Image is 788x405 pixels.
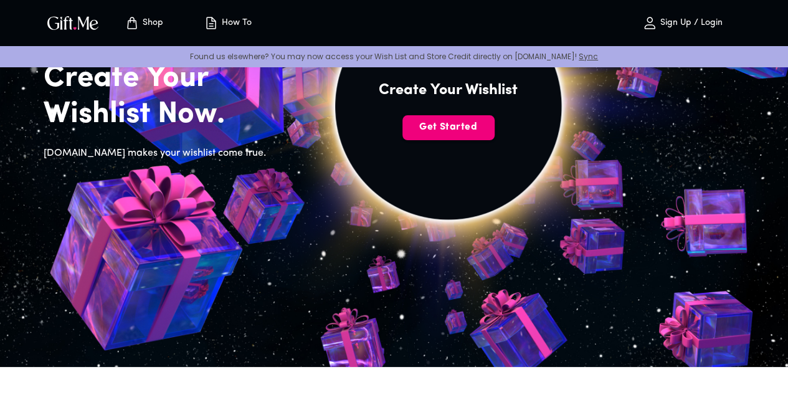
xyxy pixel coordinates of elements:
img: how-to.svg [204,16,219,31]
button: Sign Up / Login [620,3,744,43]
p: Shop [140,18,163,29]
h4: Create Your Wishlist [379,80,518,100]
h2: Wishlist Now. [44,97,303,133]
button: Get Started [402,115,495,140]
img: GiftMe Logo [45,14,101,32]
span: Get Started [402,120,495,134]
p: Sign Up / Login [657,18,723,29]
button: Store page [110,3,178,43]
p: How To [219,18,252,29]
button: GiftMe Logo [44,16,102,31]
a: Sync [579,51,598,62]
h2: Create Your [44,60,303,97]
p: Found us elsewhere? You may now access your Wish List and Store Credit directly on [DOMAIN_NAME]! [10,51,778,62]
button: How To [193,3,262,43]
h6: [DOMAIN_NAME] makes your wishlist come true. [44,145,303,161]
